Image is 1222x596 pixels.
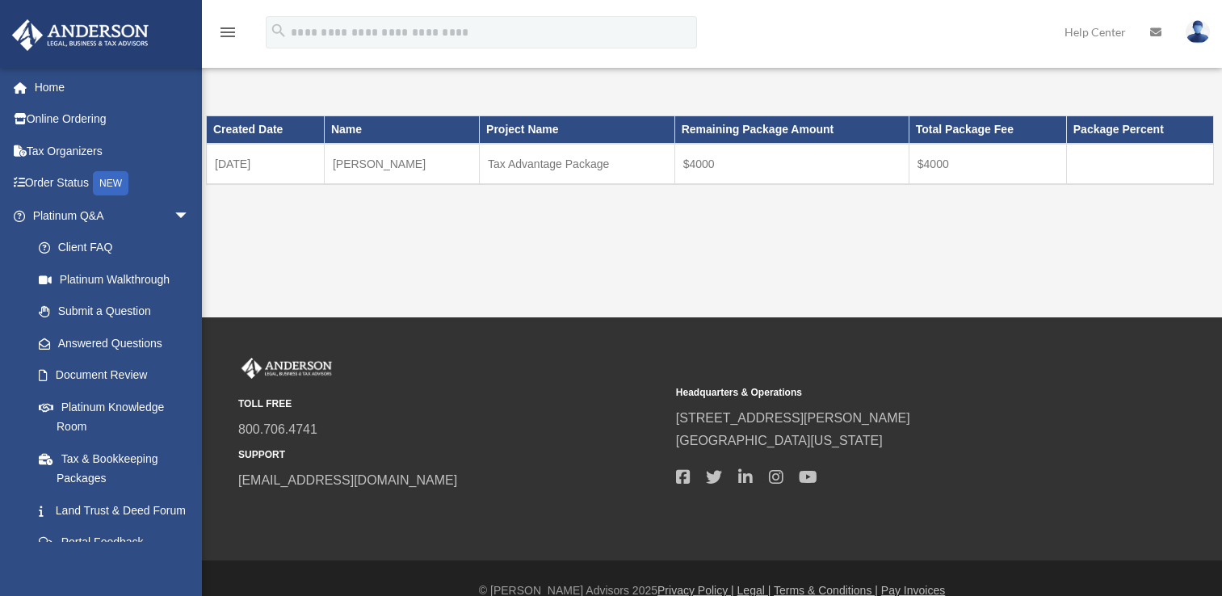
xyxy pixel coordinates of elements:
[674,144,909,184] td: $4000
[238,447,665,464] small: SUPPORT
[11,199,214,232] a: Platinum Q&Aarrow_drop_down
[480,116,675,144] th: Project Name
[23,527,214,559] a: Portal Feedback
[909,116,1066,144] th: Total Package Fee
[23,443,206,494] a: Tax & Bookkeeping Packages
[207,116,325,144] th: Created Date
[909,144,1066,184] td: $4000
[23,296,214,328] a: Submit a Question
[238,473,457,487] a: [EMAIL_ADDRESS][DOMAIN_NAME]
[93,171,128,195] div: NEW
[480,144,675,184] td: Tax Advantage Package
[324,144,479,184] td: [PERSON_NAME]
[23,359,214,392] a: Document Review
[23,263,214,296] a: Platinum Walkthrough
[11,135,214,167] a: Tax Organizers
[207,144,325,184] td: [DATE]
[23,494,214,527] a: Land Trust & Deed Forum
[238,422,317,436] a: 800.706.4741
[238,396,665,413] small: TOLL FREE
[1066,116,1213,144] th: Package Percent
[676,411,910,425] a: [STREET_ADDRESS][PERSON_NAME]
[238,358,335,379] img: Anderson Advisors Platinum Portal
[270,22,288,40] i: search
[11,103,214,136] a: Online Ordering
[218,28,237,42] a: menu
[23,232,214,264] a: Client FAQ
[23,327,214,359] a: Answered Questions
[676,434,883,447] a: [GEOGRAPHIC_DATA][US_STATE]
[11,167,214,200] a: Order StatusNEW
[174,199,206,233] span: arrow_drop_down
[324,116,479,144] th: Name
[11,71,214,103] a: Home
[7,19,153,51] img: Anderson Advisors Platinum Portal
[676,384,1102,401] small: Headquarters & Operations
[218,23,237,42] i: menu
[1186,20,1210,44] img: User Pic
[674,116,909,144] th: Remaining Package Amount
[23,391,214,443] a: Platinum Knowledge Room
